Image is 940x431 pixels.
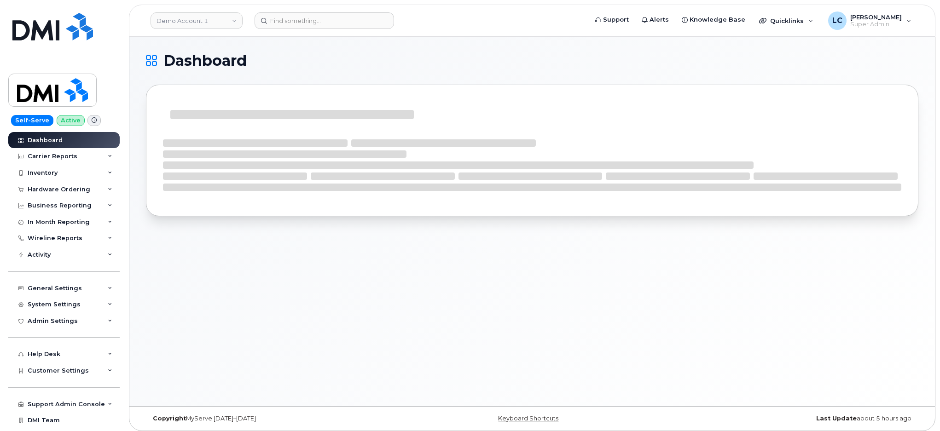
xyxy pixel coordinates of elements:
a: Keyboard Shortcuts [498,415,558,422]
strong: Last Update [816,415,857,422]
div: MyServe [DATE]–[DATE] [146,415,403,422]
div: about 5 hours ago [661,415,918,422]
strong: Copyright [153,415,186,422]
span: Dashboard [163,54,247,68]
